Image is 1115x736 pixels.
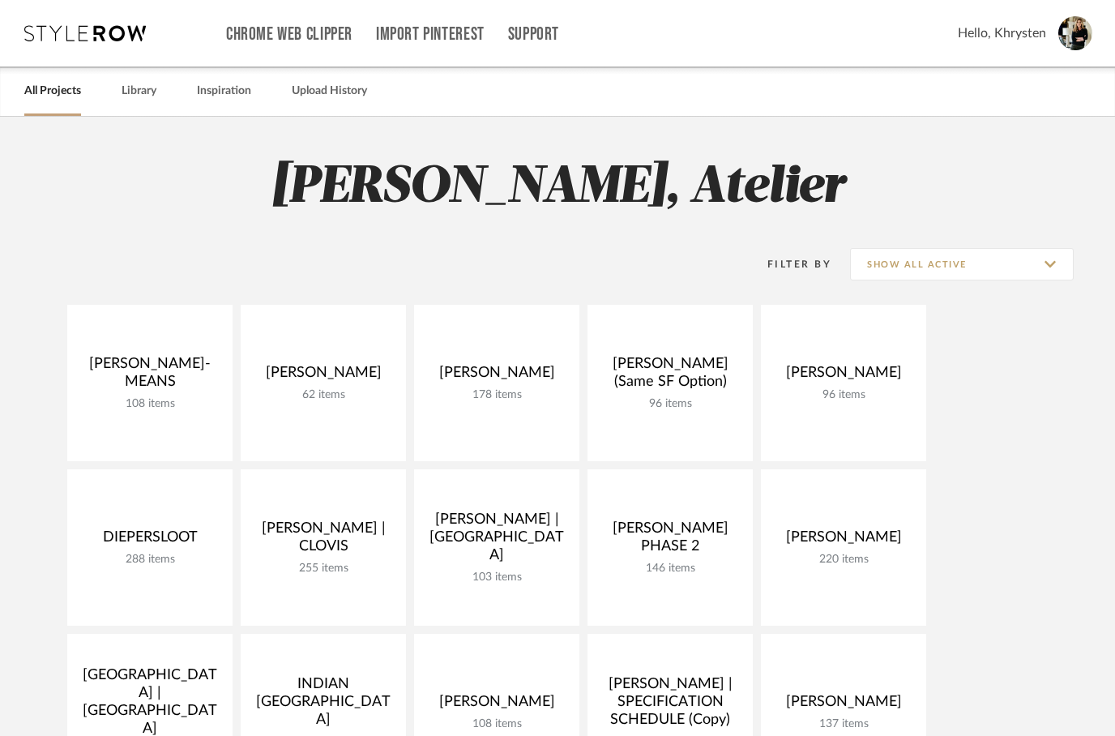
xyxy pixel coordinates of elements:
div: 255 items [254,562,393,576]
a: Upload History [292,80,367,102]
div: INDIAN [GEOGRAPHIC_DATA] [254,675,393,735]
a: Inspiration [197,80,251,102]
div: 96 items [774,388,913,402]
div: [PERSON_NAME] [774,528,913,553]
a: All Projects [24,80,81,102]
div: [PERSON_NAME] [427,693,566,717]
div: 103 items [427,571,566,584]
div: [PERSON_NAME] [254,364,393,388]
a: Support [508,28,559,41]
img: avatar [1058,16,1092,50]
div: [PERSON_NAME] PHASE 2 [600,520,740,562]
div: [PERSON_NAME] [774,693,913,717]
div: [PERSON_NAME] | [GEOGRAPHIC_DATA] [427,511,566,571]
div: 96 items [600,397,740,411]
div: 178 items [427,388,566,402]
div: 288 items [80,553,220,567]
a: Library [122,80,156,102]
div: [PERSON_NAME] | SPECIFICATION SCHEDULE (Copy) [600,675,740,735]
div: Filter By [746,256,831,272]
div: [PERSON_NAME] | CLOVIS [254,520,393,562]
div: 62 items [254,388,393,402]
a: Import Pinterest [376,28,485,41]
a: Chrome Web Clipper [226,28,352,41]
div: [PERSON_NAME] (Same SF Option) [600,355,740,397]
div: [PERSON_NAME] [774,364,913,388]
div: [PERSON_NAME]-MEANS [80,355,220,397]
div: 108 items [427,717,566,731]
div: 220 items [774,553,913,567]
div: DIEPERSLOOT [80,528,220,553]
span: Hello, Khrysten [958,24,1046,43]
div: 108 items [80,397,220,411]
div: 137 items [774,717,913,731]
div: [PERSON_NAME] [427,364,566,388]
div: 146 items [600,562,740,576]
